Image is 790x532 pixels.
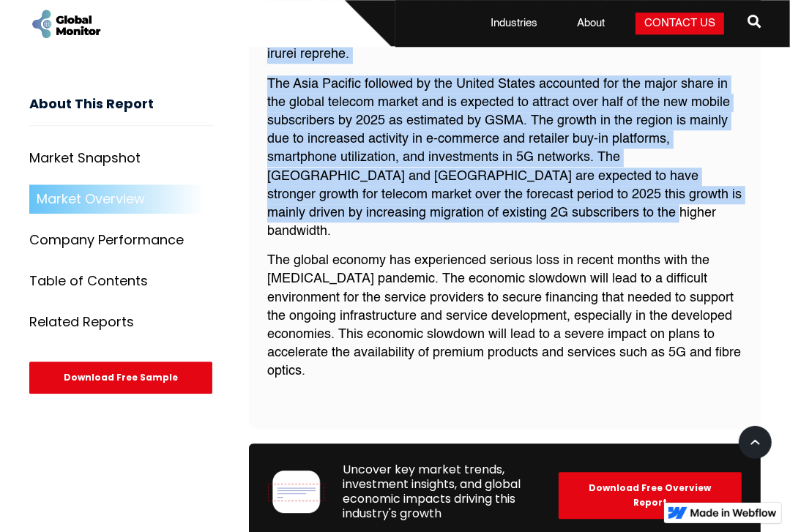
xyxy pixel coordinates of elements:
[690,509,777,517] img: Made in Webflow
[29,151,141,166] div: Market Snapshot
[748,11,761,31] span: 
[482,16,546,31] a: Industries
[267,252,742,381] p: The global economy has experienced serious loss in recent months with the [MEDICAL_DATA] pandemic...
[29,274,148,289] div: Table of Contents
[29,233,184,248] div: Company Performance
[29,144,214,173] a: Market Snapshot
[29,315,134,330] div: Related Reports
[29,308,214,337] a: Related Reports
[568,16,614,31] a: About
[559,472,742,519] div: Download Free Overview Report
[29,185,214,214] a: Market Overview
[29,362,212,394] div: Download Free Sample
[267,75,742,241] p: The Asia Pacific followed by the United States accounted for the major share in the global teleco...
[29,97,214,127] h3: About This Report
[748,9,761,38] a: 
[636,12,724,34] a: Contact Us
[29,7,103,40] a: home
[37,192,145,207] div: Market Overview
[29,226,214,255] a: Company Performance
[29,267,214,296] a: Table of Contents
[343,462,540,521] div: Uncover key market trends, investment insights, and global economic impacts driving this industry...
